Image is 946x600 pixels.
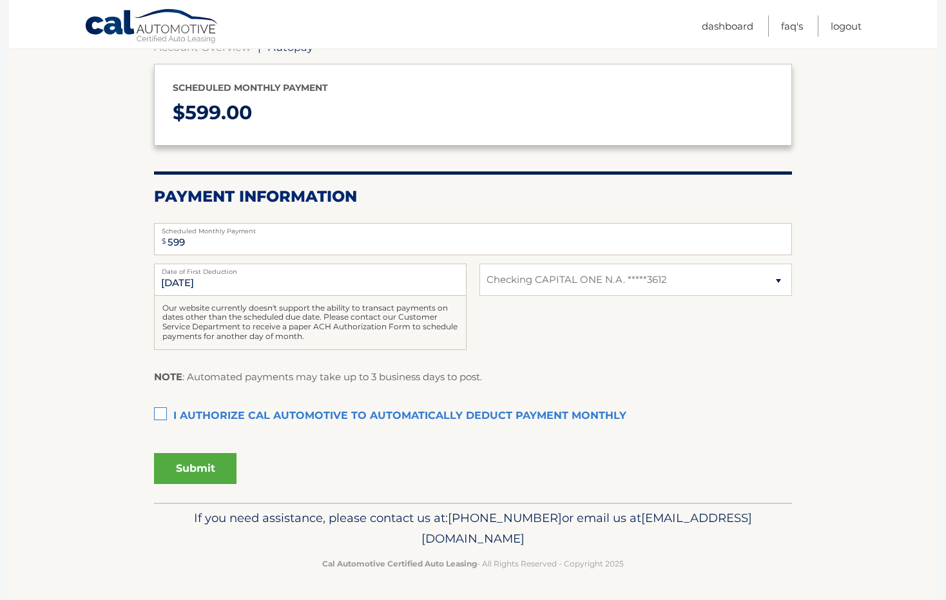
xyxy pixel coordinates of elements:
[173,80,773,96] p: Scheduled monthly payment
[702,15,753,37] a: Dashboard
[831,15,862,37] a: Logout
[154,223,792,255] input: Payment Amount
[154,223,792,233] label: Scheduled Monthly Payment
[162,557,784,570] p: - All Rights Reserved - Copyright 2025
[154,296,467,350] div: Our website currently doesn't support the ability to transact payments on dates other than the sc...
[322,559,477,568] strong: Cal Automotive Certified Auto Leasing
[154,369,482,385] p: : Automated payments may take up to 3 business days to post.
[173,96,773,130] p: $
[154,264,467,274] label: Date of First Deduction
[448,510,562,525] span: [PHONE_NUMBER]
[421,510,752,546] span: [EMAIL_ADDRESS][DOMAIN_NAME]
[154,453,236,484] button: Submit
[84,8,220,46] a: Cal Automotive
[158,227,170,256] span: $
[781,15,803,37] a: FAQ's
[154,264,467,296] input: Payment Date
[185,101,252,124] span: 599.00
[154,371,182,383] strong: NOTE
[154,403,792,429] label: I authorize cal automotive to automatically deduct payment monthly
[154,187,792,206] h2: Payment Information
[162,508,784,549] p: If you need assistance, please contact us at: or email us at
